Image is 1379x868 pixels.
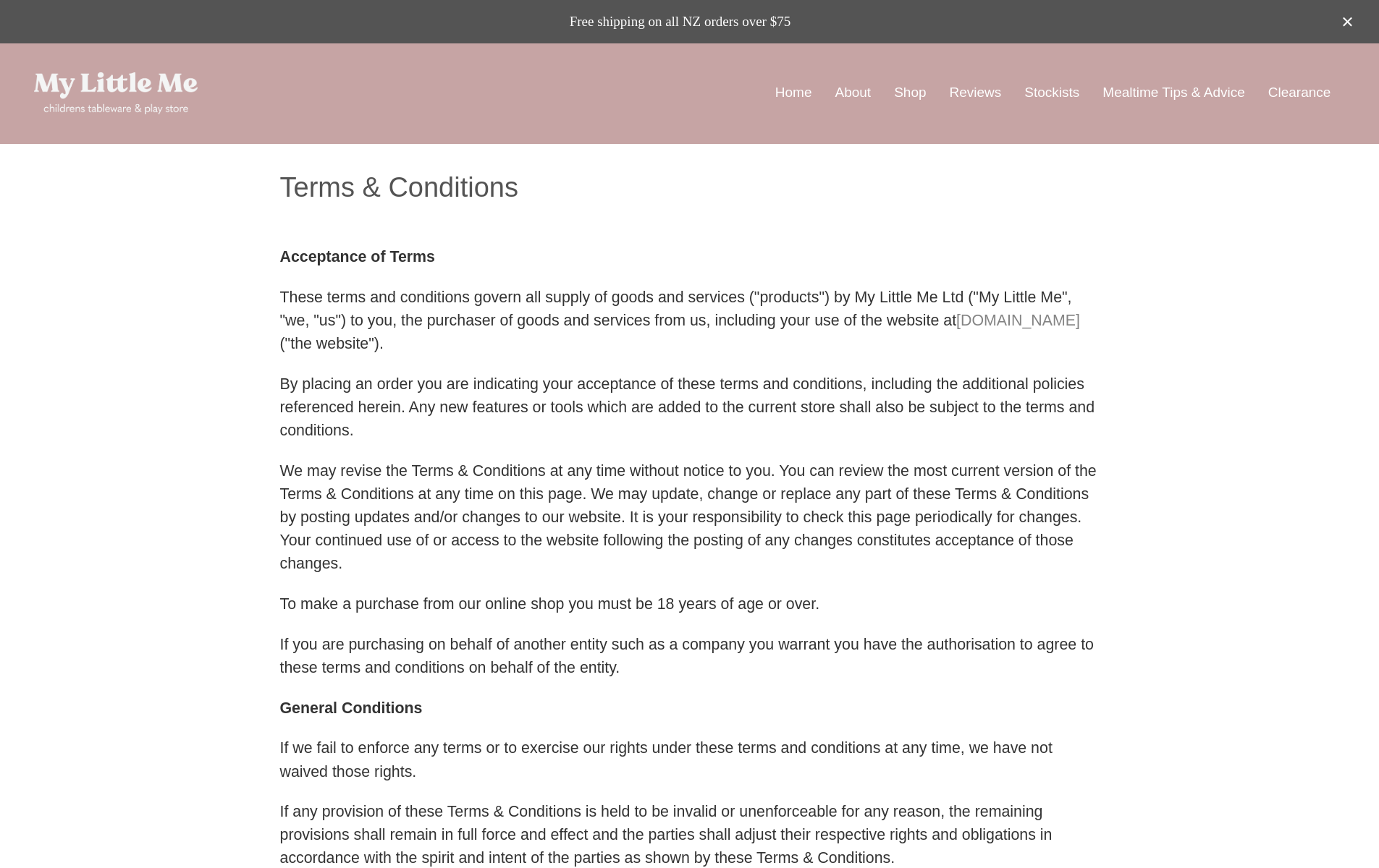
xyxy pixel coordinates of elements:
[1102,85,1244,100] a: Mealtime Tips & Advice
[280,459,1100,592] p: We may revise the Terms & Conditions at any time without notice to you. You can review the most c...
[34,72,296,114] a: My Little Me Ltd homepage
[280,592,1100,633] p: To make a purchase from our online shop you must be 18 years of age or over.
[894,85,926,100] a: Shop
[280,248,435,265] strong: Acceptance of Terms
[280,736,1100,800] p: If we fail to enforce any terms or to exercise our rights under these terms and conditions at any...
[280,699,423,717] strong: General Conditions
[280,633,1100,697] p: If you are purchasing on behalf of another entity such as a company you warrant you have the auth...
[1268,85,1331,100] a: Clearance
[835,85,871,100] a: About
[1024,85,1079,100] a: Stockists
[280,171,1100,205] h2: Terms & Conditions
[775,85,812,100] a: Home
[956,312,1080,329] a: [DOMAIN_NAME]
[34,12,1327,32] p: Free shipping on all NZ orders over $75
[280,286,1100,373] p: These terms and conditions govern all supply of goods and services ("products") by My Little Me L...
[950,85,1002,100] a: Reviews
[280,373,1100,459] p: By placing an order you are indicating your acceptance of these terms and conditions, including t...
